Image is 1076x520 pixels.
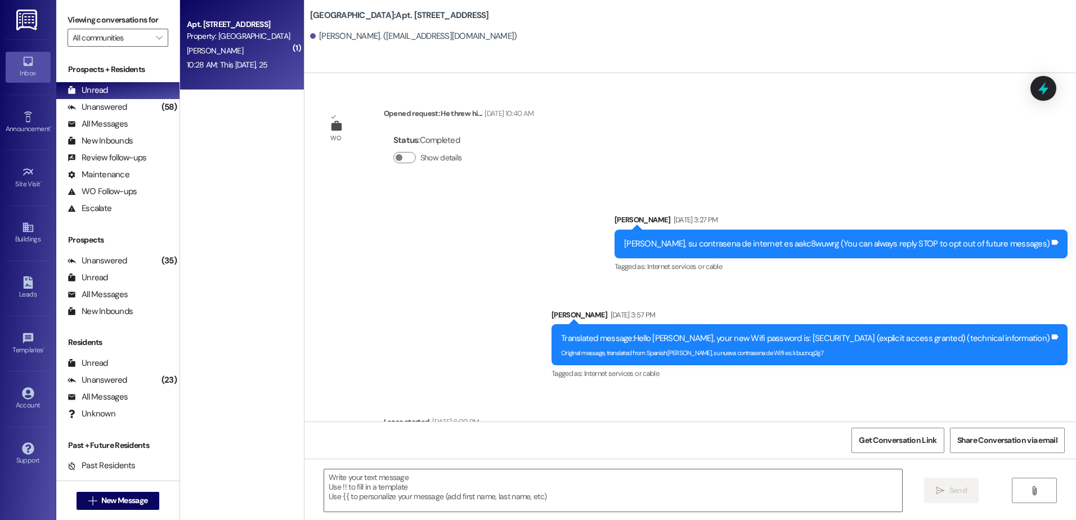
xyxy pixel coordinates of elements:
i:  [936,486,944,495]
div: Review follow-ups [68,152,146,164]
a: Buildings [6,218,51,248]
div: 10:28 AM: This [DATE], 25 [187,60,268,70]
a: Leads [6,273,51,303]
div: Unanswered [68,374,127,386]
span: Internet services or cable [647,262,722,271]
div: Property: [GEOGRAPHIC_DATA] [187,30,291,42]
sub: Original message, translated from Spanish : [PERSON_NAME], su nueva contrasena de Wifi es: kbucnc... [561,349,823,357]
div: Lease started [384,416,430,428]
div: Unanswered [68,101,127,113]
div: (58) [159,98,180,116]
button: Get Conversation Link [851,428,944,453]
div: [DATE] 6:00 PM [429,416,479,428]
div: [PERSON_NAME] [552,309,1068,325]
button: Share Conversation via email [950,428,1065,453]
span: • [43,344,45,352]
div: WO Follow-ups [68,186,137,198]
div: [DATE] 10:40 AM [482,107,533,119]
div: Prospects [56,234,180,246]
div: : Completed [393,132,467,149]
div: [DATE] 3:57 PM [608,309,656,321]
span: • [41,178,42,186]
div: Residents [56,337,180,348]
i:  [156,33,162,42]
span: Internet services or cable [584,369,659,378]
div: New Inbounds [68,135,133,147]
div: All Messages [68,289,128,301]
div: Maintenance [68,169,129,181]
div: Tagged as: [552,365,1068,382]
div: Unanswered [68,255,127,267]
span: Send [949,485,967,496]
div: Translated message: Hello [PERSON_NAME], your new Wifi password is: [SECURITY_DATA] (explicit acc... [561,333,1050,344]
a: Inbox [6,52,51,82]
b: Status [393,135,419,146]
div: WO [330,132,341,144]
b: [GEOGRAPHIC_DATA]: Apt. [STREET_ADDRESS] [310,10,489,21]
div: All Messages [68,391,128,403]
a: Account [6,384,51,414]
div: All Messages [68,118,128,130]
label: Viewing conversations for [68,11,168,29]
i:  [1030,486,1038,495]
span: [PERSON_NAME] [187,46,243,56]
div: Escalate [68,203,111,214]
div: Opened request: He threw hi... [384,107,534,123]
div: Tagged as: [615,258,1068,275]
label: Show details [420,152,462,164]
i:  [88,496,97,505]
span: Get Conversation Link [859,434,936,446]
div: New Inbounds [68,306,133,317]
button: New Message [77,492,160,510]
div: Unread [68,272,108,284]
span: Share Conversation via email [957,434,1057,446]
div: [DATE] 3:27 PM [671,214,718,226]
div: Unread [68,357,108,369]
div: Past + Future Residents [56,440,180,451]
div: (23) [159,371,180,389]
div: Unread [68,84,108,96]
a: Templates • [6,329,51,359]
a: Site Visit • [6,163,51,193]
span: • [50,123,52,131]
div: [PERSON_NAME]. ([EMAIL_ADDRESS][DOMAIN_NAME]) [310,30,517,42]
div: [PERSON_NAME], su contrasena de internet es aakc8wuwrg (You can always reply STOP to opt out of f... [624,238,1050,250]
span: New Message [101,495,147,506]
div: (35) [159,252,180,270]
a: Support [6,439,51,469]
div: [PERSON_NAME] [615,214,1068,230]
div: Prospects + Residents [56,64,180,75]
img: ResiDesk Logo [16,10,39,30]
div: Unknown [68,408,115,420]
input: All communities [73,29,150,47]
div: Past Residents [68,460,136,472]
div: Apt. [STREET_ADDRESS] [187,19,291,30]
button: Send [924,478,979,503]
